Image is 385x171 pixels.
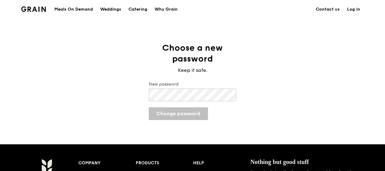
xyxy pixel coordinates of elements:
a: Weddings [97,0,125,18]
span: Keep it safe. [178,67,207,73]
button: Change password [149,107,208,120]
img: Grain [21,6,46,12]
a: Why Grain [151,0,181,18]
div: Catering [128,0,147,18]
div: Products [136,159,193,167]
div: Help [193,159,250,167]
div: Company [78,159,136,167]
div: Meals On Demand [54,0,93,18]
a: Contact us [312,0,343,18]
label: New password [149,81,236,87]
a: Log in [343,0,364,18]
div: Why Grain [155,0,178,18]
h1: Choose a new password [144,42,241,64]
span: Nothing but good stuff [250,159,309,165]
div: Weddings [100,0,121,18]
a: Catering [125,0,151,18]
